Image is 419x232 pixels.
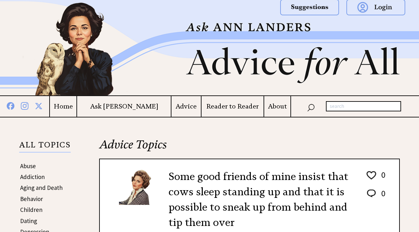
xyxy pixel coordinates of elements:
[99,137,400,159] h2: Advice Topics
[19,141,71,152] p: ALL TOPICS
[20,195,43,203] a: Behavior
[7,101,14,110] img: facebook%20blue.png
[119,169,159,205] img: Ann6%20v2%20small.png
[35,101,43,110] img: x%20blue.png
[366,188,377,198] img: message_round%202.png
[20,162,36,170] a: Abuse
[202,102,264,110] a: Reader to Reader
[77,102,171,110] a: Ask [PERSON_NAME]
[264,102,290,110] a: About
[326,101,401,111] input: search
[307,102,315,112] img: search_nav.png
[21,101,28,110] img: instagram%20blue.png
[169,169,356,230] h2: Some good friends of mine insist that cows sleep standing up and that it is possible to sneak up ...
[378,188,386,205] td: 0
[378,169,386,187] td: 0
[20,206,43,213] a: Children
[20,184,63,191] a: Aging and Death
[171,102,201,110] a: Advice
[20,173,45,181] a: Addiction
[50,102,76,110] a: Home
[366,170,377,181] img: heart_outline%201.png
[20,217,37,225] a: Dating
